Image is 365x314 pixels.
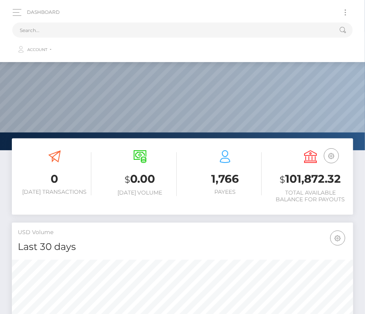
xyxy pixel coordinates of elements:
[12,23,332,38] input: Search...
[274,189,347,203] h6: Total Available Balance for Payouts
[280,174,286,185] small: $
[18,229,347,236] h5: USD Volume
[18,189,91,195] h6: [DATE] Transactions
[189,189,262,195] h6: Payees
[338,7,353,18] button: Toggle navigation
[103,171,177,187] h3: 0.00
[125,174,130,185] small: $
[18,240,347,254] h4: Last 30 days
[103,189,177,196] h6: [DATE] Volume
[274,171,347,187] h3: 101,872.32
[189,171,262,187] h3: 1,766
[27,46,47,53] span: Account
[18,171,91,187] h3: 0
[27,4,60,21] a: Dashboard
